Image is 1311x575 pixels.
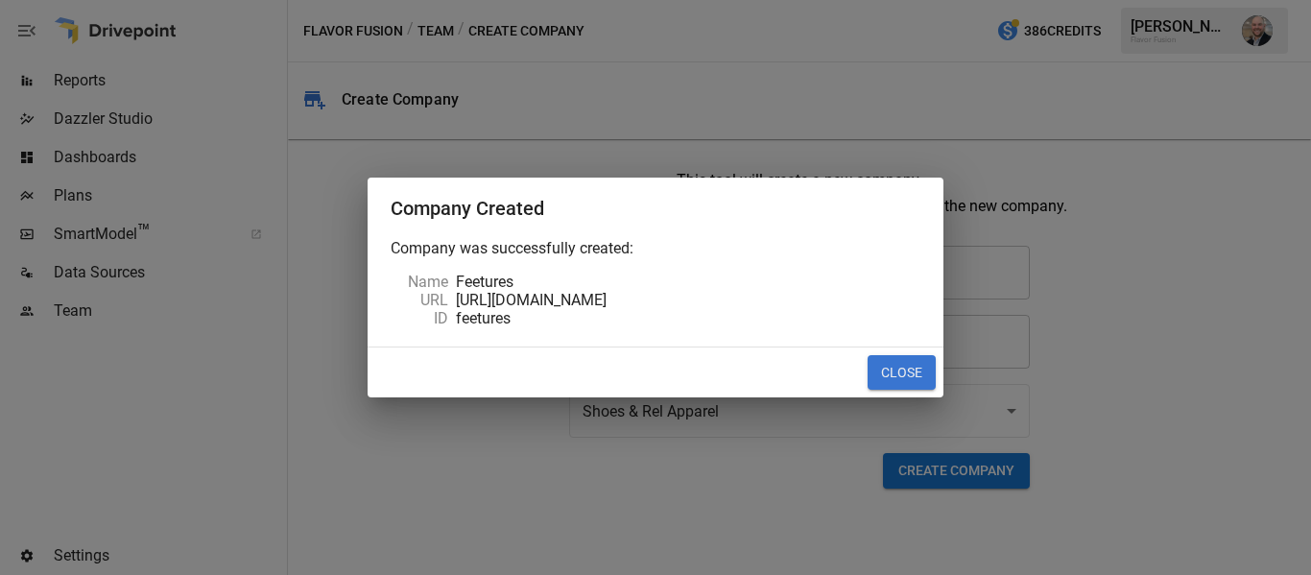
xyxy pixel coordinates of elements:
[456,273,920,291] div: Feetures
[391,291,448,309] div: URL
[391,273,448,291] div: Name
[391,309,448,327] div: ID
[368,178,943,239] h2: Company Created
[868,355,936,390] button: Close
[391,239,920,257] div: Company was successfully created:
[456,309,920,327] div: feetures
[456,291,920,309] div: [URL][DOMAIN_NAME]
